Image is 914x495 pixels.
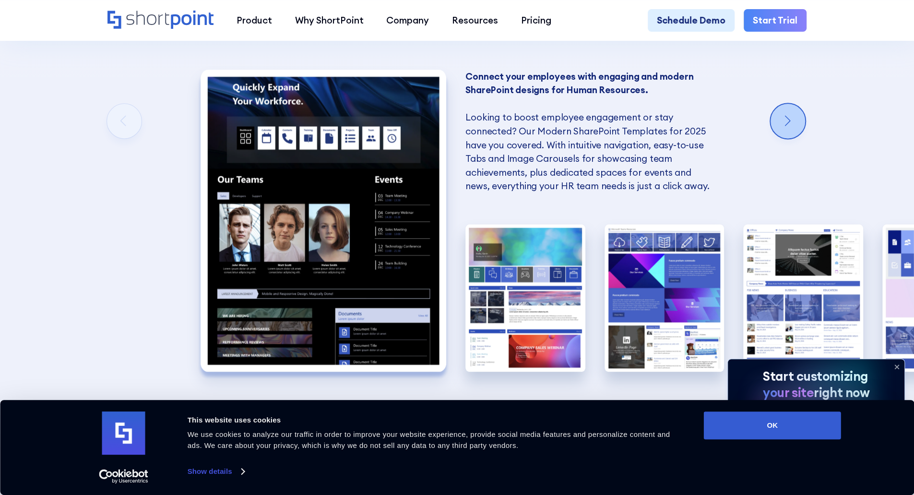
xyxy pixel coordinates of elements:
img: logo [102,411,145,455]
a: Show details [188,464,244,479]
a: Home [107,11,214,30]
strong: Connect your employees with engaging and modern SharePoint designs for Human Resources. ‍ [465,71,693,96]
div: 4 / 6 [743,224,863,372]
div: This website uses cookies [188,414,682,426]
div: 2 / 6 [465,224,585,372]
a: Start Trial [744,9,807,32]
a: Usercentrics Cookiebot - opens in a new window [82,469,166,483]
a: Product [225,9,284,32]
img: SharePoint Template for HR [605,224,724,372]
p: Looking to boost employee engagement or stay connected? Our Modern SharePoint Templates for 2025 ... [465,70,711,193]
div: Company [386,13,429,27]
div: Product [237,13,272,27]
img: Designing a SharePoint site for HR [743,224,863,372]
div: Next slide [771,104,805,138]
div: Resources [452,13,498,27]
a: Company [375,9,440,32]
a: Schedule Demo [648,9,735,32]
div: 3 / 6 [605,224,724,372]
button: OK [704,411,841,439]
div: 1 / 6 [201,70,446,372]
div: Why ShortPoint [295,13,364,27]
a: Pricing [510,9,563,32]
div: Pricing [521,13,551,27]
a: Resources [440,9,510,32]
a: Why ShortPoint [284,9,375,32]
img: HR SharePoint Templates [201,70,446,372]
img: Modern SharePoint Templates for HR [465,224,585,372]
span: We use cookies to analyze our traffic in order to improve your website experience, provide social... [188,430,670,449]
